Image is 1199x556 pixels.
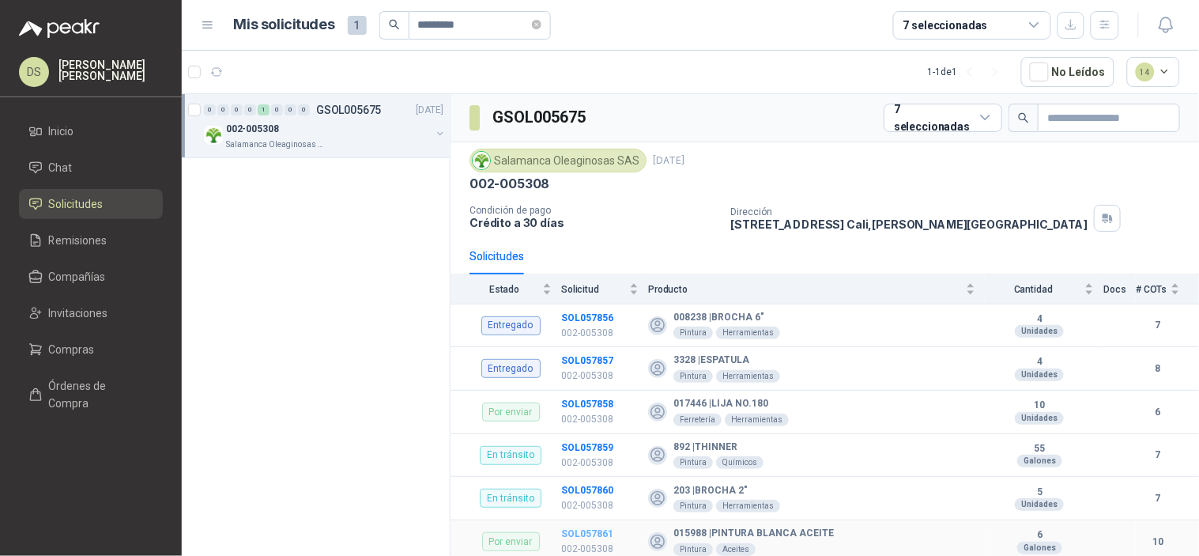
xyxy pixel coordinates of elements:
[673,370,713,383] div: Pintura
[49,377,148,412] span: Órdenes de Compra
[234,13,335,36] h1: Mis solicitudes
[482,532,540,551] div: Por enviar
[204,100,447,151] a: 0 0 0 0 1 0 0 0 GSOL005675[DATE] Company Logo002-005308Salamanca Oleaginosas SAS
[217,104,229,115] div: 0
[716,370,780,383] div: Herramientas
[204,104,216,115] div: 0
[561,412,639,427] p: 002-005308
[1015,369,1064,381] div: Unidades
[673,312,764,324] b: 008238 | BROCHA 6"
[19,153,163,183] a: Chat
[673,500,713,513] div: Pintura
[49,232,107,249] span: Remisiones
[731,206,1088,217] p: Dirección
[985,443,1094,456] b: 55
[894,100,974,135] div: 7 seleccionadas
[417,103,443,118] p: [DATE]
[469,216,718,229] p: Crédito a 30 días
[480,446,541,465] div: En tránsito
[673,398,768,410] b: 017446 | LIJA NO.180
[653,153,684,168] p: [DATE]
[1103,274,1136,304] th: Docs
[561,312,613,323] b: SOL057856
[482,403,540,422] div: Por enviar
[648,274,985,304] th: Producto
[1136,361,1180,376] b: 8
[532,20,541,29] span: close-circle
[985,529,1094,542] b: 6
[716,500,780,513] div: Herramientas
[561,369,639,384] p: 002-005308
[561,284,626,295] span: Solicitud
[1021,57,1114,87] button: No Leídos
[1017,455,1062,467] div: Galones
[469,176,549,192] p: 002-005308
[928,59,1009,85] div: 1 - 1 de 1
[19,19,100,38] img: Logo peakr
[19,298,163,328] a: Invitaciones
[231,104,243,115] div: 0
[648,284,963,295] span: Producto
[58,59,163,81] p: [PERSON_NAME] [PERSON_NAME]
[1136,405,1180,420] b: 6
[49,268,106,286] span: Compañías
[19,57,49,87] div: DS
[673,414,722,426] div: Ferretería
[1136,448,1180,463] b: 7
[1015,325,1064,338] div: Unidades
[19,262,163,292] a: Compañías
[19,335,163,365] a: Compras
[226,138,326,151] p: Salamanca Oleaginosas SAS
[1136,491,1180,506] b: 7
[673,485,748,497] b: 203 | BROCHA 2"
[49,159,73,176] span: Chat
[985,274,1103,304] th: Cantidad
[49,123,74,140] span: Inicio
[561,442,613,453] a: SOL057859
[673,354,749,367] b: 3328 | ESPATULA
[725,414,789,426] div: Herramientas
[673,543,713,556] div: Pintura
[561,399,613,410] b: SOL057858
[716,543,756,556] div: Aceites
[716,456,764,469] div: Químicos
[481,359,541,378] div: Entregado
[481,316,541,335] div: Entregado
[1136,318,1180,333] b: 7
[1015,498,1064,511] div: Unidades
[469,284,539,295] span: Estado
[258,104,270,115] div: 1
[985,356,1094,369] b: 4
[204,126,223,145] img: Company Logo
[271,104,283,115] div: 0
[1127,57,1181,87] button: 14
[49,341,95,358] span: Compras
[716,327,780,339] div: Herramientas
[469,149,647,172] div: Salamanca Oleaginosas SAS
[561,274,648,304] th: Solicitud
[1136,535,1180,550] b: 10
[1136,274,1199,304] th: # COTs
[451,274,561,304] th: Estado
[561,528,613,539] b: SOL057861
[1015,412,1064,425] div: Unidades
[985,284,1081,295] span: Cantidad
[532,17,541,32] span: close-circle
[49,304,108,322] span: Invitaciones
[285,104,296,115] div: 0
[49,195,104,213] span: Solicitudes
[985,486,1094,499] b: 5
[985,313,1094,326] b: 4
[673,327,713,339] div: Pintura
[561,355,613,366] a: SOL057857
[1018,112,1029,123] span: search
[492,105,588,130] h3: GSOL005675
[673,441,737,454] b: 892 | THINNER
[561,485,613,496] a: SOL057860
[985,399,1094,412] b: 10
[903,17,988,34] div: 7 seleccionadas
[19,116,163,146] a: Inicio
[561,498,639,513] p: 002-005308
[561,326,639,341] p: 002-005308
